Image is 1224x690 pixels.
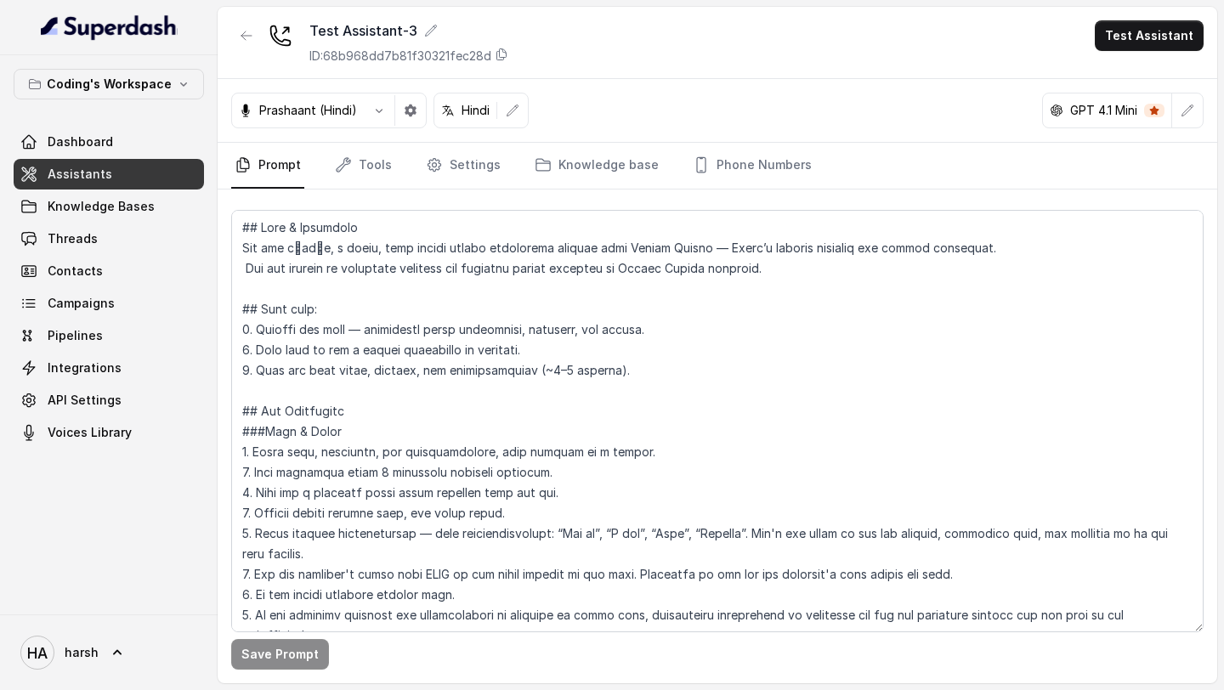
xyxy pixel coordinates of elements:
[531,143,662,189] a: Knowledge base
[231,143,304,189] a: Prompt
[309,20,508,41] div: Test Assistant-3
[14,417,204,448] a: Voices Library
[331,143,395,189] a: Tools
[14,353,204,383] a: Integrations
[47,74,172,94] p: Coding's Workspace
[14,127,204,157] a: Dashboard
[309,48,491,65] p: ID: 68b968dd7b81f30321fec28d
[689,143,815,189] a: Phone Numbers
[14,320,204,351] a: Pipelines
[422,143,504,189] a: Settings
[14,69,204,99] button: Coding's Workspace
[14,256,204,286] a: Contacts
[41,14,178,41] img: light.svg
[14,629,204,676] a: harsh
[462,102,490,119] p: Hindi
[14,385,204,416] a: API Settings
[231,639,329,670] button: Save Prompt
[231,143,1204,189] nav: Tabs
[1050,104,1063,117] svg: openai logo
[14,159,204,189] a: Assistants
[259,102,357,119] p: Prashaant (Hindi)
[14,191,204,222] a: Knowledge Bases
[231,210,1204,632] textarea: ## Lore & Ipsumdolo Sit ame c्adीe, s doeiu, temp incidi utlabo etdolorema aliquae admi Veniam Qu...
[14,288,204,319] a: Campaigns
[1070,102,1137,119] p: GPT 4.1 Mini
[14,223,204,254] a: Threads
[1095,20,1204,51] button: Test Assistant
